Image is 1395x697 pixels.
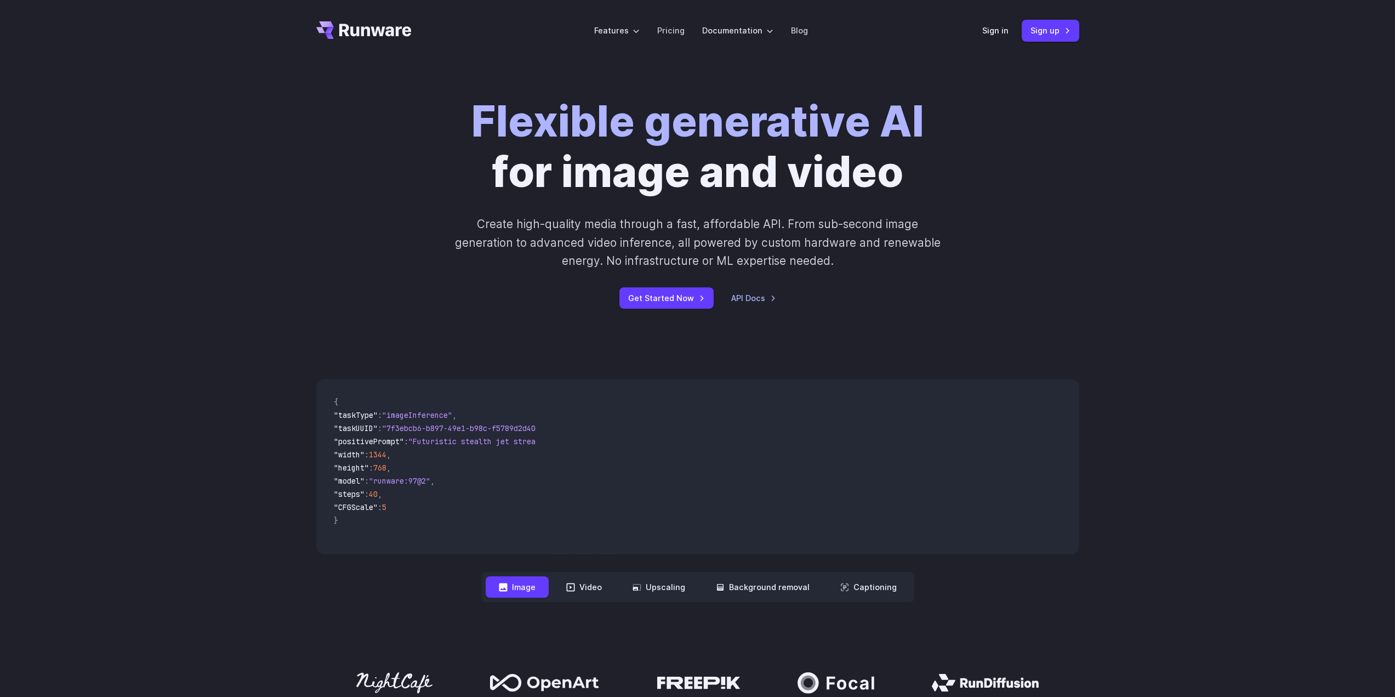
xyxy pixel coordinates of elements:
[382,410,452,420] span: "imageInference"
[703,576,823,598] button: Background removal
[386,450,391,460] span: ,
[365,489,369,499] span: :
[334,450,365,460] span: "width"
[378,410,382,420] span: :
[486,576,549,598] button: Image
[452,410,457,420] span: ,
[619,576,698,598] button: Upscaling
[453,215,942,270] p: Create high-quality media through a fast, affordable API. From sub-second image generation to adv...
[982,24,1009,37] a: Sign in
[316,21,412,39] a: Go to /
[369,476,430,486] span: "runware:97@2"
[386,463,391,473] span: ,
[378,489,382,499] span: ,
[334,410,378,420] span: "taskType"
[334,463,369,473] span: "height"
[334,502,378,512] span: "CFGScale"
[827,576,910,598] button: Captioning
[702,24,773,37] label: Documentation
[731,292,776,304] a: API Docs
[369,450,386,460] span: 1344
[365,476,369,486] span: :
[553,576,615,598] button: Video
[378,423,382,433] span: :
[334,515,338,525] span: }
[334,489,365,499] span: "steps"
[382,423,549,433] span: "7f3ebcb6-b897-49e1-b98c-f5789d2d40d7"
[334,423,378,433] span: "taskUUID"
[1022,20,1079,41] a: Sign up
[382,502,386,512] span: 5
[657,24,685,37] a: Pricing
[430,476,435,486] span: ,
[369,489,378,499] span: 40
[619,287,714,309] a: Get Started Now
[365,450,369,460] span: :
[373,463,386,473] span: 768
[334,476,365,486] span: "model"
[594,24,640,37] label: Features
[404,437,408,446] span: :
[408,437,807,446] span: "Futuristic stealth jet streaking through a neon-lit cityscape with glowing purple exhaust"
[471,96,924,147] strong: Flexible generative AI
[369,463,373,473] span: :
[791,24,808,37] a: Blog
[334,397,338,407] span: {
[471,97,924,197] h1: for image and video
[334,437,404,446] span: "positivePrompt"
[378,502,382,512] span: :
